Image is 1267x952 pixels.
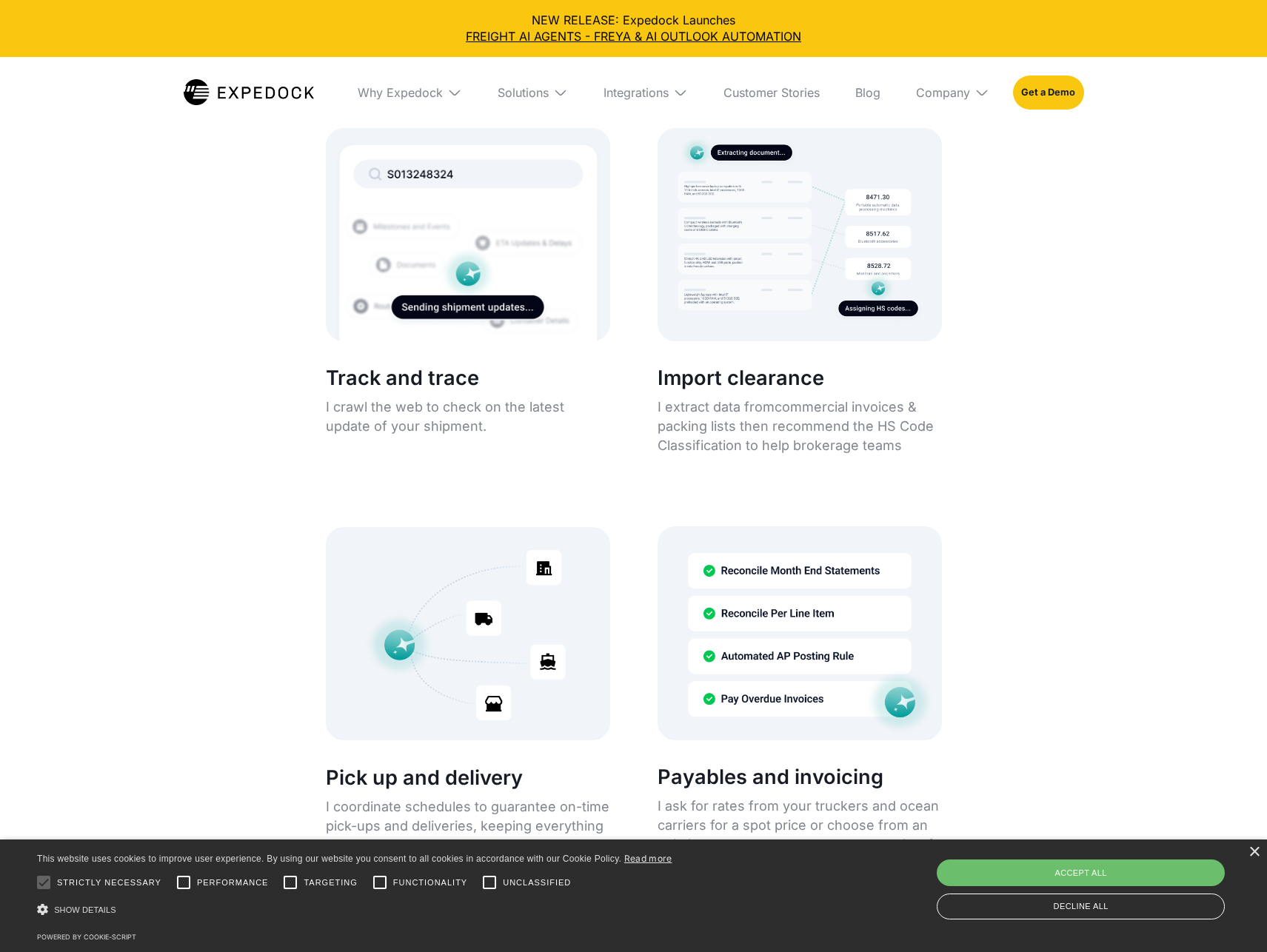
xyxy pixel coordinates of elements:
span: Show details [54,905,116,914]
div: Solutions [498,85,549,100]
div: Show details [37,899,672,920]
a: Blog [843,57,892,128]
h2: Pick up and delivery [326,766,610,790]
p: I coordinate schedules to guarantee on-time pick-ups and deliveries, keeping everything on track. [326,797,610,855]
h2: Import clearance [658,366,942,390]
div: Solutions [486,57,580,128]
p: I extract data fromcommercial invoices & packing lists then recommend the HS Code Classification ... [658,398,942,455]
h2: Payables and invoicing [658,765,942,789]
span: This website uses cookies to improve user experience. By using our website you consent to all coo... [37,854,621,864]
span: Targeting [304,876,357,889]
div: Integrations [604,85,669,100]
span: Functionality [393,876,467,889]
iframe: Chat Widget [1013,792,1267,952]
span: Unclassified [503,876,571,889]
div: Why Expedock [358,85,443,100]
div: Integrations [592,57,700,128]
div: Accept all [937,859,1225,886]
a: Customer Stories [712,57,832,128]
div: Why Expedock [346,57,474,128]
a: FREIGHT AI AGENTS - FREYA & AI OUTLOOK AUTOMATION [12,28,1255,44]
div: Company [916,85,970,100]
div: Company [904,57,1001,128]
a: Get a Demo [1013,76,1083,110]
span: Strictly necessary [57,876,161,889]
div: Decline all [937,894,1225,919]
span: Performance [197,876,269,889]
p: I crawl the web to check on the latest update of your shipment. [326,398,610,436]
a: Read more [624,853,672,864]
h2: Track and trace [326,366,610,390]
div: NEW RELEASE: Expedock Launches [12,12,1255,45]
a: Powered by cookie-script [37,933,136,941]
p: I ask for rates from your truckers and ocean carriers for a spot price or choose from an existing... [658,797,942,874]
